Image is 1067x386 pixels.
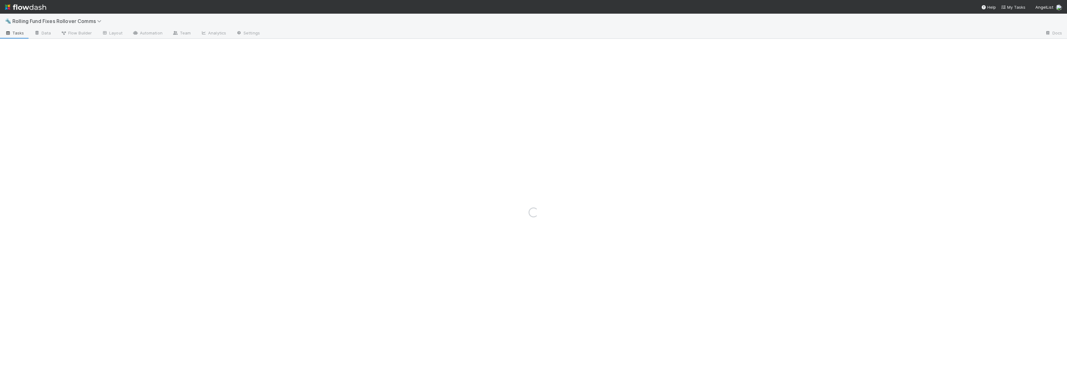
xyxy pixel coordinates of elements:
[56,29,97,39] a: Flow Builder
[1001,5,1025,10] span: My Tasks
[97,29,127,39] a: Layout
[231,29,265,39] a: Settings
[61,30,92,36] span: Flow Builder
[127,29,167,39] a: Automation
[981,4,996,10] div: Help
[1001,4,1025,10] a: My Tasks
[196,29,231,39] a: Analytics
[12,18,105,24] span: Rolling Fund Fixes Rollover Comms
[5,18,11,24] span: 🔩
[167,29,196,39] a: Team
[1040,29,1067,39] a: Docs
[1056,4,1062,11] img: avatar_e8864cf0-19e8-4fe1-83d1-96e6bcd27180.png
[1035,5,1053,10] span: AngelList
[5,30,24,36] span: Tasks
[5,2,46,12] img: logo-inverted-e16ddd16eac7371096b0.svg
[29,29,56,39] a: Data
